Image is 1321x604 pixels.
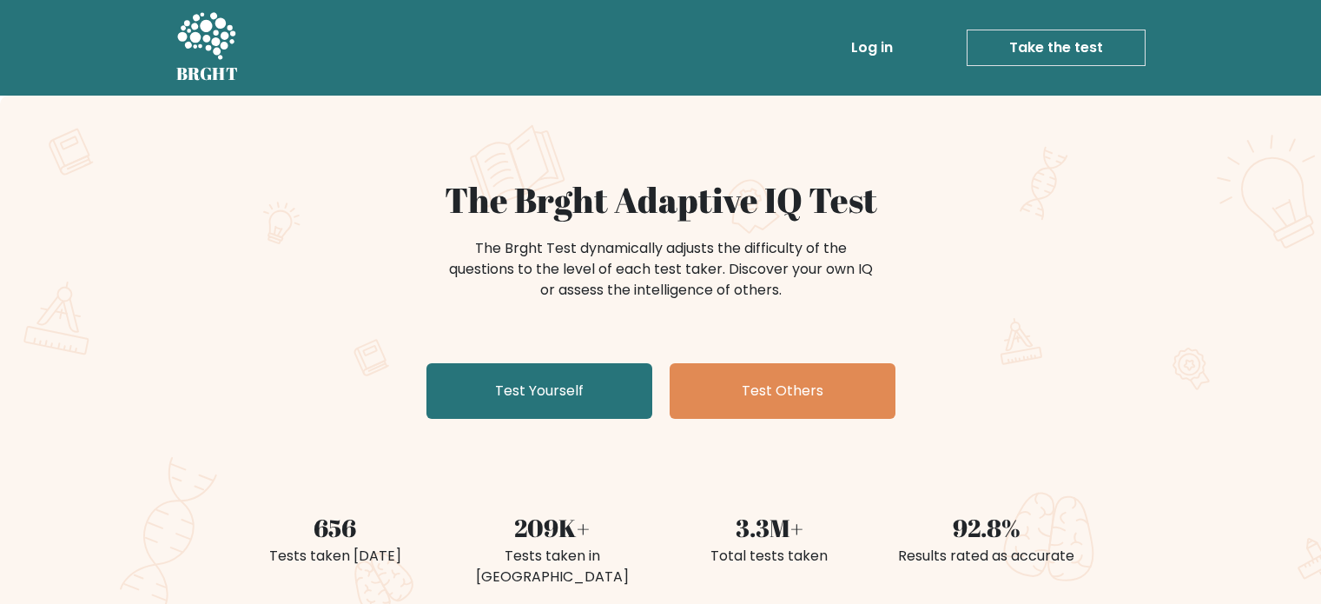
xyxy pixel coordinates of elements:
div: 209K+ [454,509,651,546]
a: Test Others [670,363,895,419]
div: 3.3M+ [671,509,868,546]
a: BRGHT [176,7,239,89]
div: Total tests taken [671,546,868,567]
a: Log in [844,30,900,65]
div: 656 [237,509,433,546]
div: The Brght Test dynamically adjusts the difficulty of the questions to the level of each test take... [444,238,878,301]
a: Test Yourself [426,363,652,419]
h5: BRGHT [176,63,239,84]
div: Tests taken in [GEOGRAPHIC_DATA] [454,546,651,587]
a: Take the test [967,30,1146,66]
div: Tests taken [DATE] [237,546,433,567]
div: 92.8% [888,509,1085,546]
h1: The Brght Adaptive IQ Test [237,179,1085,221]
div: Results rated as accurate [888,546,1085,567]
